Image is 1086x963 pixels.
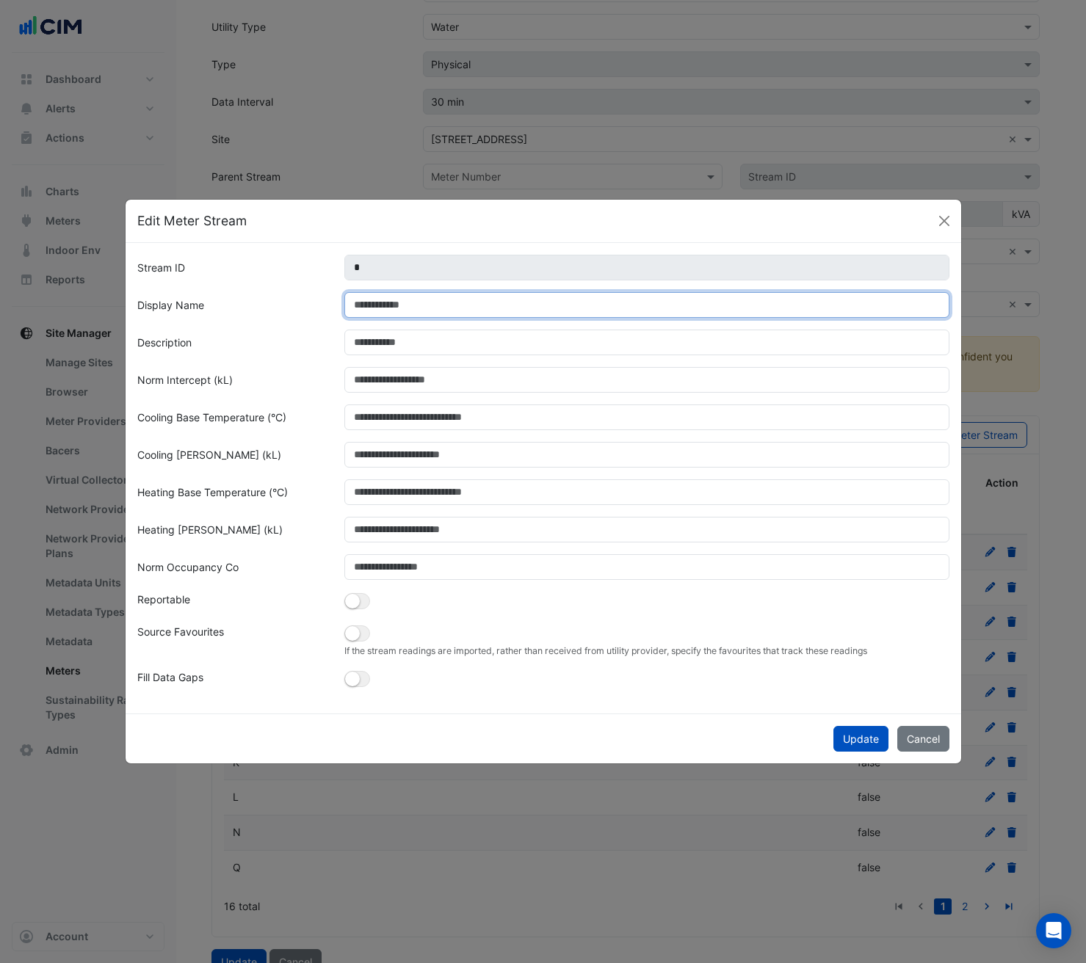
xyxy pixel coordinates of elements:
div: Open Intercom Messenger [1036,913,1071,948]
label: Description [137,330,192,355]
label: Source Favourites [137,624,224,644]
label: Display Name [137,292,204,318]
h5: Edit Meter Stream [137,211,247,230]
label: Heating [PERSON_NAME] (kL) [137,517,283,542]
label: Stream ID [137,255,185,280]
label: Reportable [137,592,190,612]
button: Update [833,726,888,752]
label: Fill Data Gaps [137,669,203,690]
label: Cooling [PERSON_NAME] (kL) [137,442,281,468]
label: Norm Occupancy Co [137,554,239,580]
button: Close [933,210,955,232]
label: Heating Base Temperature (°C) [137,479,288,505]
button: Cancel [897,726,949,752]
label: Cooling Base Temperature (°C) [137,404,286,430]
small: If the stream readings are imported, rather than received from utility provider, specify the favo... [344,644,949,658]
label: Norm Intercept (kL) [137,367,233,393]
